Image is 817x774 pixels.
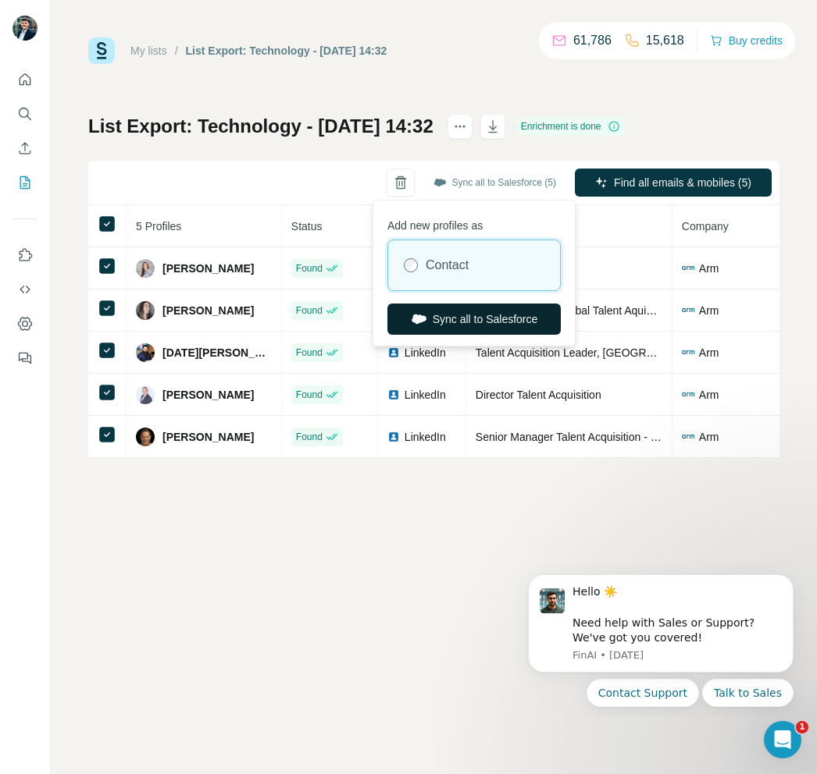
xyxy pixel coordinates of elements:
iframe: Intercom live chat [764,721,801,758]
span: [PERSON_NAME] [162,429,254,445]
div: List Export: Technology - [DATE] 14:32 [186,43,387,59]
li: / [175,43,178,59]
span: Arm [699,303,719,318]
div: Enrichment is done [516,117,625,136]
img: LinkedIn logo [387,431,400,443]
span: Director Talent Acquisition [476,389,601,401]
img: Avatar [12,16,37,41]
p: 15,618 [646,31,684,50]
h1: List Export: Technology - [DATE] 14:32 [88,114,433,139]
button: Find all emails & mobiles (5) [575,169,772,197]
img: company-logo [682,435,694,438]
button: Sync all to Salesforce (5) [423,171,567,194]
img: company-logo [682,350,694,354]
button: Sync all to Salesforce [387,304,561,335]
img: company-logo [682,392,694,396]
span: Arm [699,345,719,360]
span: Found [296,430,323,444]
button: Enrich CSV [12,134,37,162]
span: Arm [699,387,719,403]
img: Avatar [136,343,155,362]
button: actions [448,114,473,139]
button: Use Surfe API [12,275,37,304]
p: 61,786 [573,31,612,50]
img: Avatar [136,428,155,446]
img: Surfe Logo [88,37,115,64]
span: [PERSON_NAME] [162,261,254,276]
span: LinkedIn [405,387,446,403]
label: Contact [426,256,469,275]
span: [DATE][PERSON_NAME] [162,345,272,360]
span: [PERSON_NAME] [162,387,254,403]
img: company-logo [682,266,694,270]
span: Senior Manager Talent Acquisition - Global [476,431,682,443]
span: Found [296,304,323,318]
button: Quick start [12,66,37,94]
span: Found [296,388,323,402]
span: LinkedIn [405,345,446,360]
a: My lists [130,44,167,57]
span: 5 Profiles [136,220,181,233]
button: Search [12,100,37,128]
img: Avatar [136,385,155,404]
p: Add new profiles as [387,211,561,233]
img: Avatar [136,301,155,320]
img: LinkedIn logo [387,346,400,359]
span: Find all emails & mobiles (5) [614,175,751,190]
span: 1 [796,721,808,733]
span: [PERSON_NAME] [162,303,254,318]
button: Dashboard [12,310,37,338]
img: Avatar [136,259,155,278]
img: company-logo [682,308,694,312]
button: Buy credits [710,30,783,51]
button: My lists [12,169,37,197]
span: Found [296,261,323,275]
span: Arm [699,261,719,276]
button: Feedback [12,344,37,372]
button: Use Surfe on LinkedIn [12,241,37,269]
span: LinkedIn [405,429,446,445]
span: Arm [699,429,719,445]
iframe: Intercom notifications message [505,560,817,716]
span: Company [682,220,729,233]
span: Found [296,346,323,360]
img: LinkedIn logo [387,389,400,401]
span: Status [291,220,323,233]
